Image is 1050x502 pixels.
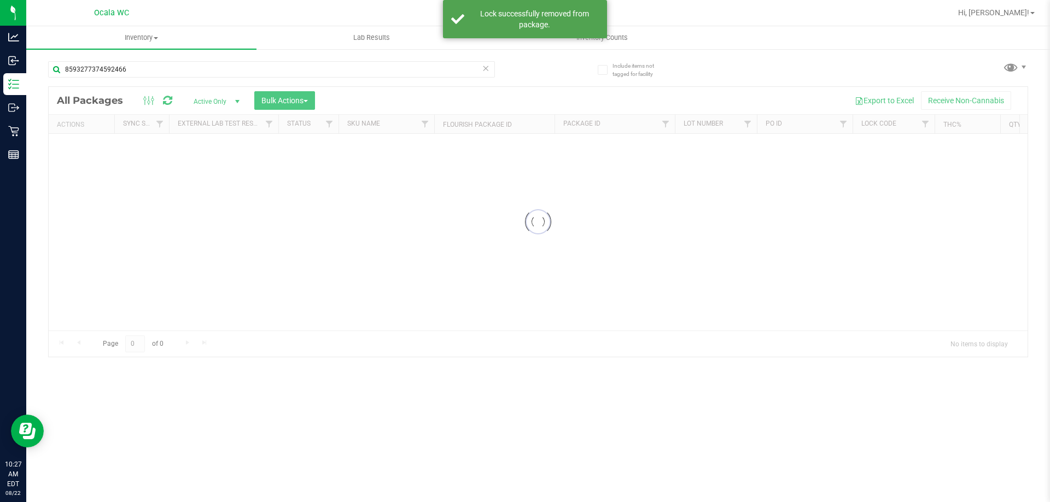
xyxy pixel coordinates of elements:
[612,62,667,78] span: Include items not tagged for facility
[8,79,19,90] inline-svg: Inventory
[8,32,19,43] inline-svg: Analytics
[5,489,21,497] p: 08/22
[958,8,1029,17] span: Hi, [PERSON_NAME]!
[339,33,405,43] span: Lab Results
[26,33,256,43] span: Inventory
[470,8,599,30] div: Lock successfully removed from package.
[11,415,44,447] iframe: Resource center
[5,459,21,489] p: 10:27 AM EDT
[8,149,19,160] inline-svg: Reports
[8,55,19,66] inline-svg: Inbound
[8,126,19,137] inline-svg: Retail
[94,8,129,17] span: Ocala WC
[26,26,256,49] a: Inventory
[48,61,495,78] input: Search Package ID, Item Name, SKU, Lot or Part Number...
[256,26,487,49] a: Lab Results
[482,61,489,75] span: Clear
[8,102,19,113] inline-svg: Outbound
